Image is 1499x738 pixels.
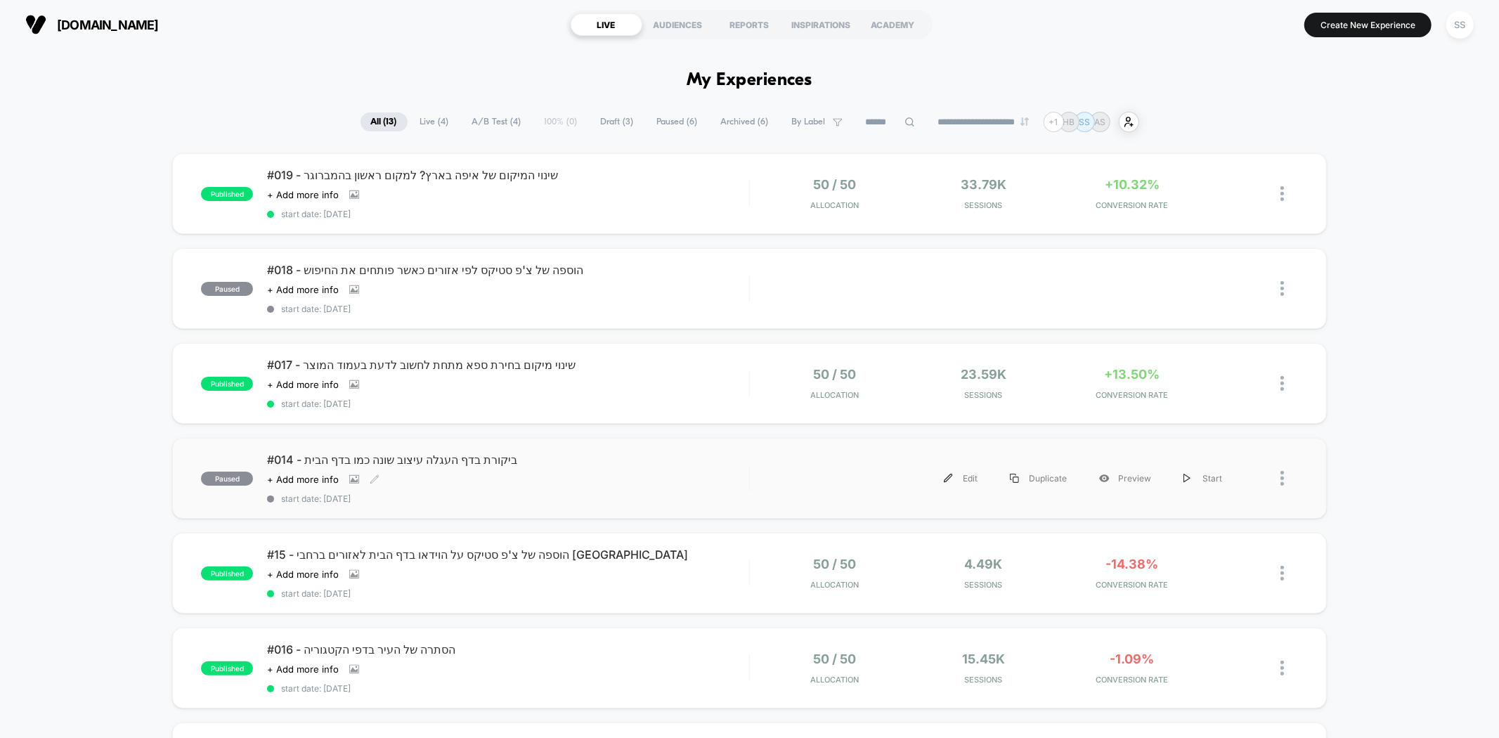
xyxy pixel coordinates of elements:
[267,493,748,504] span: start date: [DATE]
[267,548,748,562] span: #15 - הוספה של צ'פ סטיקס על הוידאו בדף הבית לאזורים ברחבי [GEOGRAPHIC_DATA]
[1167,462,1238,494] div: Start
[1044,112,1064,132] div: + 1
[361,112,408,131] span: All ( 13 )
[267,358,748,372] span: #017 - שינוי מיקום בחירת ספא מתחת לחשוב לדעת בעמוד המוצר
[57,18,159,32] span: [DOMAIN_NAME]
[1010,474,1019,483] img: menu
[267,453,748,467] span: #014 - ביקורת בדף העגלה עיצוב שונה כמו בדף הבית
[1083,462,1167,494] div: Preview
[410,112,460,131] span: Live ( 4 )
[1105,177,1160,192] span: +10.32%
[267,588,748,599] span: start date: [DATE]
[714,13,786,36] div: REPORTS
[25,14,46,35] img: Visually logo
[811,200,859,210] span: Allocation
[913,390,1055,400] span: Sessions
[811,390,859,400] span: Allocation
[647,112,708,131] span: Paused ( 6 )
[814,652,857,666] span: 50 / 50
[1063,117,1075,127] p: HB
[1183,474,1190,483] img: menu
[1280,281,1284,296] img: close
[267,663,339,675] span: + Add more info
[267,209,748,219] span: start date: [DATE]
[965,557,1003,571] span: 4.49k
[811,580,859,590] span: Allocation
[267,399,748,409] span: start date: [DATE]
[811,675,859,685] span: Allocation
[267,284,339,295] span: + Add more info
[1061,675,1203,685] span: CONVERSION RATE
[201,567,253,581] span: published
[1105,367,1160,382] span: +13.50%
[1280,376,1284,391] img: close
[1020,117,1029,126] img: end
[913,580,1055,590] span: Sessions
[928,462,994,494] div: Edit
[857,13,929,36] div: ACADEMY
[710,112,779,131] span: Archived ( 6 )
[1442,11,1478,39] button: SS
[267,304,748,314] span: start date: [DATE]
[962,652,1005,666] span: 15.45k
[961,177,1006,192] span: 33.79k
[1106,557,1159,571] span: -14.38%
[590,112,644,131] span: Draft ( 3 )
[21,13,163,36] button: [DOMAIN_NAME]
[1079,117,1090,127] p: SS
[1094,117,1105,127] p: AS
[1280,661,1284,675] img: close
[201,472,253,486] span: paused
[814,177,857,192] span: 50 / 50
[1061,390,1203,400] span: CONVERSION RATE
[961,367,1006,382] span: 23.59k
[201,187,253,201] span: published
[267,569,339,580] span: + Add more info
[944,474,953,483] img: menu
[994,462,1083,494] div: Duplicate
[642,13,714,36] div: AUDIENCES
[267,379,339,390] span: + Add more info
[201,661,253,675] span: published
[814,367,857,382] span: 50 / 50
[201,377,253,391] span: published
[1280,471,1284,486] img: close
[1110,652,1155,666] span: -1.09%
[267,168,748,182] span: #019 - שינוי המיקום של איפה בארץ? למקום ראשון בהמברוגר
[913,200,1055,210] span: Sessions
[267,474,339,485] span: + Add more info
[814,557,857,571] span: 50 / 50
[1061,200,1203,210] span: CONVERSION RATE
[1446,11,1474,39] div: SS
[201,282,253,296] span: paused
[267,189,339,200] span: + Add more info
[786,13,857,36] div: INSPIRATIONS
[913,675,1055,685] span: Sessions
[792,117,826,127] span: By Label
[1304,13,1432,37] button: Create New Experience
[267,263,748,277] span: #018 - הוספה של צ'פ סטיקס לפי אזורים כאשר פותחים את החיפוש
[1061,580,1203,590] span: CONVERSION RATE
[267,683,748,694] span: start date: [DATE]
[267,642,748,656] span: #016 - הסתרה של העיר בדפי הקטגוריה
[1280,566,1284,581] img: close
[462,112,532,131] span: A/B Test ( 4 )
[1280,186,1284,201] img: close
[571,13,642,36] div: LIVE
[687,70,812,91] h1: My Experiences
